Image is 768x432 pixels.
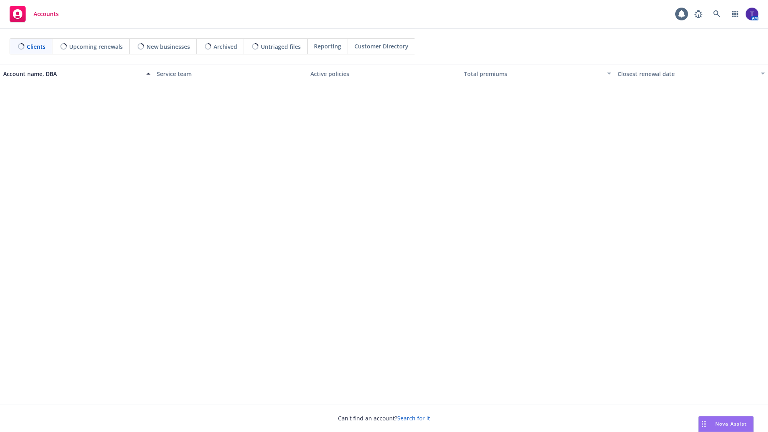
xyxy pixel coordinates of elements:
div: Closest renewal date [618,70,756,78]
span: Upcoming renewals [69,42,123,51]
a: Switch app [727,6,743,22]
span: Archived [214,42,237,51]
button: Total premiums [461,64,614,83]
a: Search for it [397,414,430,422]
button: Service team [154,64,307,83]
span: Reporting [314,42,341,50]
a: Accounts [6,3,62,25]
div: Account name, DBA [3,70,142,78]
button: Active policies [307,64,461,83]
button: Nova Assist [698,416,754,432]
a: Report a Bug [690,6,706,22]
span: New businesses [146,42,190,51]
span: Can't find an account? [338,414,430,422]
div: Drag to move [699,416,709,432]
span: Customer Directory [354,42,408,50]
span: Untriaged files [261,42,301,51]
div: Total premiums [464,70,602,78]
img: photo [746,8,758,20]
button: Closest renewal date [614,64,768,83]
div: Active policies [310,70,458,78]
span: Clients [27,42,46,51]
div: Service team [157,70,304,78]
span: Accounts [34,11,59,17]
span: Nova Assist [715,420,747,427]
a: Search [709,6,725,22]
